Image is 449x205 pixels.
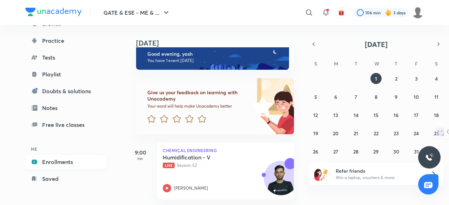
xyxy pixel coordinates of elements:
img: evening [136,45,289,70]
a: Free live classes [25,118,107,132]
button: October 28, 2025 [350,146,362,157]
abbr: October 26, 2025 [313,148,318,155]
abbr: October 19, 2025 [313,130,318,137]
abbr: October 3, 2025 [415,75,418,82]
abbr: October 7, 2025 [355,94,357,100]
button: October 9, 2025 [390,91,402,102]
abbr: Monday [334,60,338,67]
button: [DATE] [319,39,434,49]
img: streak [385,9,392,16]
p: Your word will help make Unacademy better [147,103,250,109]
button: October 7, 2025 [350,91,362,102]
img: referral [314,167,328,181]
a: Playlist [25,67,107,81]
abbr: October 10, 2025 [414,94,419,100]
abbr: October 8, 2025 [375,94,377,100]
a: Practice [25,34,107,48]
a: Saved [25,172,107,186]
abbr: October 23, 2025 [394,130,399,137]
button: October 19, 2025 [310,128,321,139]
a: Doubts & solutions [25,84,107,98]
abbr: October 22, 2025 [374,130,378,137]
abbr: October 6, 2025 [334,94,337,100]
button: October 1, 2025 [370,73,382,84]
a: Notes [25,101,107,115]
span: Live [163,163,175,168]
abbr: October 12, 2025 [313,112,318,118]
abbr: October 29, 2025 [373,148,378,155]
abbr: October 1, 2025 [375,75,377,82]
h4: [DATE] [136,39,301,47]
button: October 22, 2025 [370,128,382,139]
abbr: October 11, 2025 [434,94,438,100]
button: October 14, 2025 [350,109,362,121]
abbr: Friday [415,60,418,67]
abbr: Tuesday [355,60,357,67]
button: October 20, 2025 [330,128,341,139]
a: Enrollments [25,155,107,169]
abbr: October 30, 2025 [393,148,399,155]
abbr: October 28, 2025 [353,148,358,155]
h5: Humidification - V [163,154,250,161]
img: ttu [425,153,434,162]
abbr: Thursday [395,60,397,67]
abbr: October 14, 2025 [354,112,358,118]
abbr: October 20, 2025 [333,130,339,137]
p: Session 52 [163,162,273,169]
a: Company Logo [25,8,82,18]
abbr: October 27, 2025 [333,148,338,155]
abbr: October 31, 2025 [414,148,419,155]
abbr: October 2, 2025 [395,75,397,82]
a: Tests [25,50,107,64]
p: You have 1 event [DATE] [147,58,283,63]
abbr: Saturday [435,60,438,67]
h6: Good evening, yash [147,51,283,57]
button: October 18, 2025 [431,109,442,121]
abbr: October 16, 2025 [394,112,398,118]
abbr: Wednesday [374,60,379,67]
button: October 6, 2025 [330,91,341,102]
button: avatar [336,7,347,18]
button: October 24, 2025 [411,128,422,139]
h6: Give us your feedback on learning with Unacademy [147,89,250,102]
button: October 17, 2025 [411,109,422,121]
abbr: October 24, 2025 [414,130,419,137]
abbr: October 17, 2025 [414,112,418,118]
span: [DATE] [365,40,388,49]
button: October 23, 2025 [390,128,402,139]
button: October 12, 2025 [310,109,321,121]
p: PM [126,157,154,161]
button: October 11, 2025 [431,91,442,102]
button: October 3, 2025 [411,73,422,84]
h6: ME [25,143,107,155]
h6: Refer friends [336,167,422,175]
p: Win a laptop, vouchers & more [336,175,422,181]
abbr: October 21, 2025 [354,130,358,137]
abbr: October 18, 2025 [434,112,439,118]
abbr: Sunday [314,60,317,67]
abbr: October 4, 2025 [435,75,438,82]
img: yash Singh [412,7,424,19]
abbr: October 15, 2025 [374,112,378,118]
img: Company Logo [25,8,82,16]
img: feedback_image [228,78,294,134]
img: avatar [338,9,344,16]
button: October 2, 2025 [390,73,402,84]
p: [PERSON_NAME] [174,185,208,191]
button: October 31, 2025 [411,146,422,157]
button: October 5, 2025 [310,91,321,102]
h5: 9:00 [126,148,154,157]
button: October 30, 2025 [390,146,402,157]
abbr: October 5, 2025 [314,94,317,100]
abbr: October 13, 2025 [333,112,338,118]
button: October 4, 2025 [431,73,442,84]
img: Avatar [264,165,298,198]
button: October 15, 2025 [370,109,382,121]
p: Chemical Engineering [163,148,288,152]
button: October 27, 2025 [330,146,341,157]
button: October 8, 2025 [370,91,382,102]
button: October 10, 2025 [411,91,422,102]
button: October 25, 2025 [431,128,442,139]
abbr: October 9, 2025 [395,94,397,100]
button: GATE & ESE - ME & ... [99,6,175,20]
